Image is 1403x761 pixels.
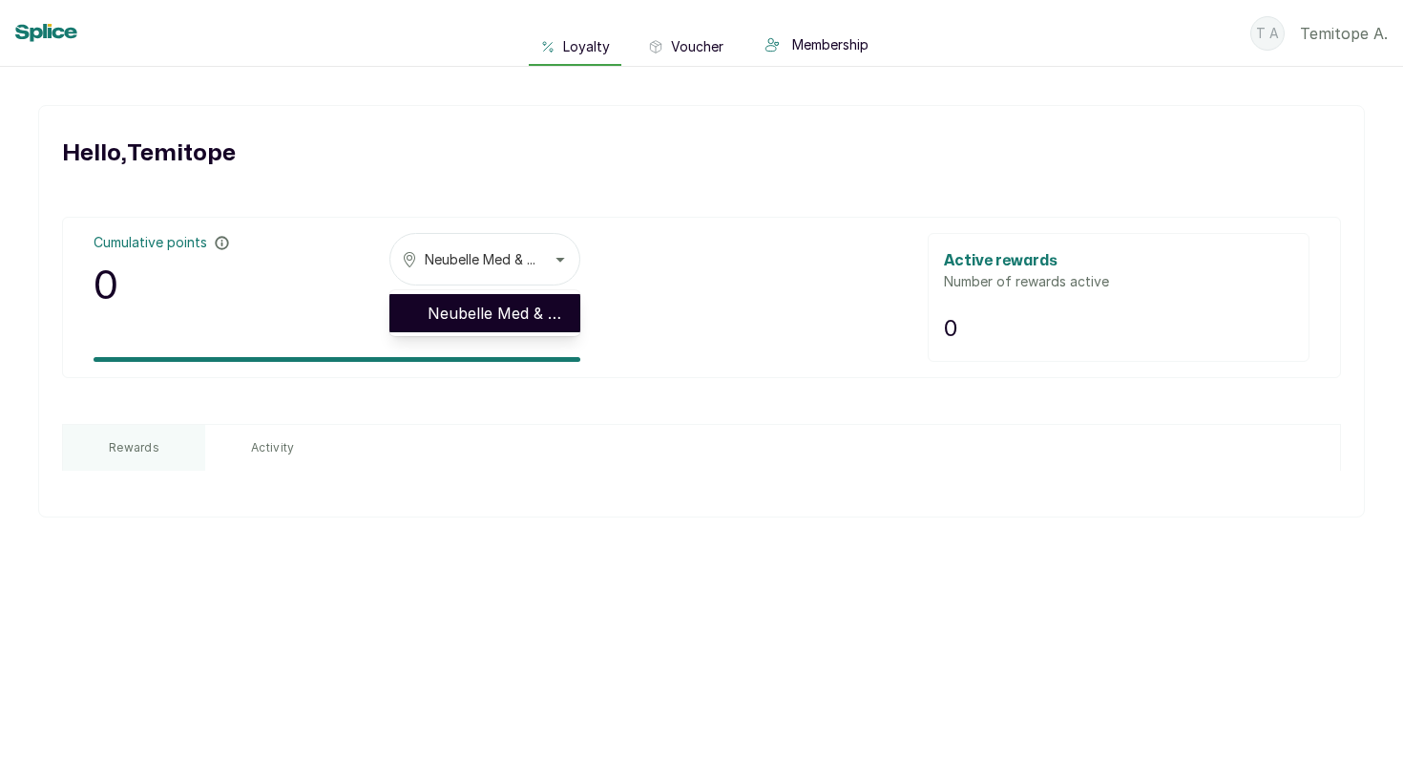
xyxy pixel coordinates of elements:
[428,302,565,325] span: Neubelle Med & Wellness Centre
[425,249,535,269] span: Neubelle Med & ...
[792,35,869,54] span: Membership
[1256,24,1279,43] p: T A
[63,425,205,471] button: Rewards
[944,249,1293,272] h1: Active rewards
[205,425,340,471] button: Activity
[563,37,610,56] span: Loyalty
[637,30,735,66] button: Voucher
[671,37,723,56] span: Voucher
[94,233,207,252] span: Cumulative points
[1300,22,1388,45] p: Temitope A .
[389,233,580,285] button: Neubelle Med & ...
[62,137,236,171] h1: Hello, Temitope
[944,311,1293,346] p: 0
[529,30,621,66] button: Loyalty
[944,272,1293,291] p: Number of rewards active
[94,252,229,317] p: 0
[750,26,880,66] button: Membership
[389,290,580,336] ul: Neubelle Med & ...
